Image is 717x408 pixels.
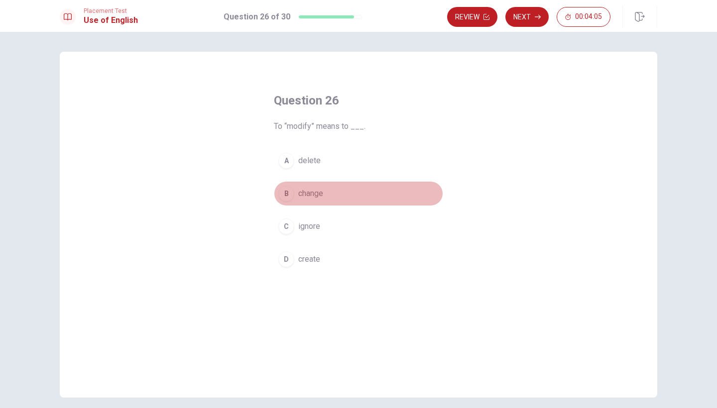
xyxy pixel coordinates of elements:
[274,120,443,132] span: To “modify” means to ___.
[298,155,321,167] span: delete
[298,253,320,265] span: create
[505,7,549,27] button: Next
[274,181,443,206] button: Bchange
[274,93,443,108] h4: Question 26
[224,11,290,23] h1: Question 26 of 30
[84,14,138,26] h1: Use of English
[298,220,320,232] span: ignore
[298,188,323,200] span: change
[278,186,294,202] div: B
[274,148,443,173] button: Adelete
[84,7,138,14] span: Placement Test
[278,153,294,169] div: A
[575,13,602,21] span: 00:04:05
[274,247,443,272] button: Dcreate
[278,218,294,234] div: C
[278,251,294,267] div: D
[274,214,443,239] button: Cignore
[447,7,497,27] button: Review
[557,7,610,27] button: 00:04:05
